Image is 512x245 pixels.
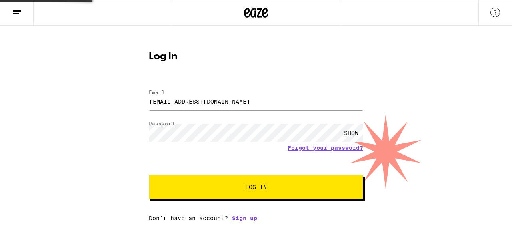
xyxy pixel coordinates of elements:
a: Sign up [232,215,257,221]
div: SHOW [339,124,363,142]
span: Hi. Need any help? [5,6,58,12]
label: Email [149,90,165,95]
h1: Log In [149,52,363,62]
span: Log In [245,184,267,190]
div: Don't have an account? [149,215,363,221]
button: Log In [149,175,363,199]
a: Forgot your password? [288,145,363,151]
label: Password [149,121,174,126]
input: Email [149,92,363,110]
